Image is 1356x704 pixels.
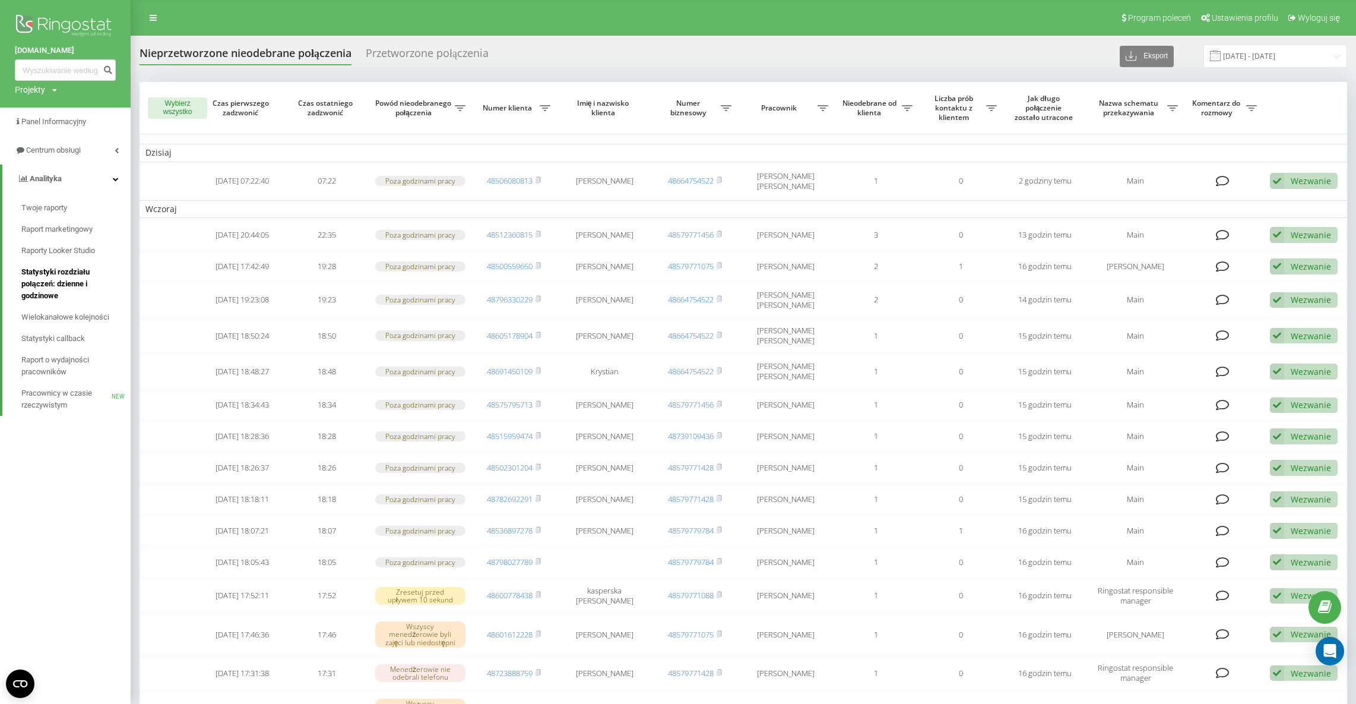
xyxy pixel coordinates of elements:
td: Main [1088,485,1184,514]
td: 19:28 [284,252,369,281]
span: Pracownik [743,103,818,113]
span: Numer klienta [477,103,539,113]
div: Wezwanie [1291,229,1331,241]
td: Ringostat responsible manager [1088,656,1184,690]
a: 48579771456 [668,399,714,410]
td: 1 [834,615,918,654]
span: Raport marketingowy [21,223,93,235]
td: Main [1088,220,1184,250]
td: [DATE] 18:48:27 [200,355,284,388]
a: 48579771428 [668,668,714,678]
a: Twoje raporty [21,197,131,219]
td: Ringostat responsible manager [1088,579,1184,613]
div: Wszyscy menedżerowie byli zajęci lub niedostępni [375,621,465,648]
span: Twoje raporty [21,202,67,214]
a: 48739109436 [668,431,714,441]
span: Liczba prób kontaktu z klientem [924,94,986,122]
td: 18:48 [284,355,369,388]
span: Statystyki callback [21,333,85,345]
td: 1 [834,579,918,613]
a: 48664754522 [668,175,714,186]
td: Main [1088,283,1184,317]
div: Projekty [15,84,45,96]
td: 2 [834,252,918,281]
td: 1 [834,355,918,388]
a: [DOMAIN_NAME] [15,45,116,56]
div: Wezwanie [1291,494,1331,505]
td: [DATE] 18:34:43 [200,390,284,419]
img: Ringostat logo [15,12,116,42]
div: Wezwanie [1291,462,1331,473]
a: 48605178904 [487,330,533,341]
input: Wyszukiwanie według numeru [15,59,116,81]
td: 16 godzin temu [1003,548,1087,577]
div: Wezwanie [1291,175,1331,187]
td: [PERSON_NAME] [556,319,653,352]
td: [PERSON_NAME] [556,453,653,482]
td: [DATE] 18:05:43 [200,548,284,577]
td: [PERSON_NAME] [737,516,834,545]
div: Wezwanie [1291,668,1331,679]
td: 17:31 [284,656,369,690]
td: 17:52 [284,579,369,613]
td: [PERSON_NAME] [737,252,834,281]
td: 1 [918,252,1003,281]
td: [PERSON_NAME] [556,283,653,317]
td: 0 [918,579,1003,613]
td: [PERSON_NAME] [737,548,834,577]
div: Wezwanie [1291,330,1331,342]
td: 1 [834,165,918,198]
div: Poza godzinami pracy [375,330,465,340]
a: 48579779784 [668,525,714,536]
td: [DATE] 17:42:49 [200,252,284,281]
td: [PERSON_NAME] [556,516,653,545]
td: 0 [918,165,1003,198]
a: 48512360815 [487,229,533,240]
a: 48691450109 [487,366,533,377]
a: 48579771428 [668,462,714,473]
td: 1 [834,390,918,419]
a: Raport marketingowy [21,219,131,240]
td: kasperska [PERSON_NAME] [556,579,653,613]
td: [DATE] 17:31:38 [200,656,284,690]
span: Ustawienia profilu [1212,13,1278,23]
td: [PERSON_NAME] [737,579,834,613]
td: Main [1088,516,1184,545]
td: Main [1088,355,1184,388]
span: Raport o wydajności pracowników [21,354,125,378]
a: 48536897278 [487,525,533,536]
div: Poza godzinami pracy [375,295,465,305]
td: 0 [918,355,1003,388]
span: Pracownicy w czasie rzeczywistym [21,387,112,411]
td: 07:22 [284,165,369,198]
div: Open Intercom Messenger [1316,637,1344,665]
div: Poza godzinami pracy [375,463,465,473]
td: 16 godzin temu [1003,252,1087,281]
td: [PERSON_NAME] [737,422,834,451]
a: 48796330229 [487,294,533,305]
td: [DATE] 18:18:11 [200,485,284,514]
a: 48502301204 [487,462,533,473]
div: Menedżerowie nie odebrali telefonu [375,664,465,682]
span: Nieodebrane od klienta [840,99,902,117]
span: Powód nieodebranego połączenia [375,99,455,117]
td: 2 godziny temu [1003,165,1087,198]
td: [DATE] 18:50:24 [200,319,284,352]
td: 3 [834,220,918,250]
td: [DATE] 18:26:37 [200,453,284,482]
td: 16 godzin temu [1003,656,1087,690]
span: Komentarz do rozmowy [1190,99,1246,117]
td: 16 godzin temu [1003,516,1087,545]
div: Zresetuj przed upływem 10 sekund [375,587,465,605]
span: Czas ostatniego zadzwonić [294,99,359,117]
a: Wielokanałowe kolejności [21,307,131,328]
td: [DATE] 18:28:36 [200,422,284,451]
td: 1 [918,516,1003,545]
td: 15 godzin temu [1003,422,1087,451]
td: 0 [918,283,1003,317]
td: 15 godzin temu [1003,453,1087,482]
td: Dzisiaj [140,144,1347,162]
td: 18:07 [284,516,369,545]
span: Statystyki rozdziału połączeń: dzienne i godzinowe [21,266,125,302]
a: 48579771456 [668,229,714,240]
